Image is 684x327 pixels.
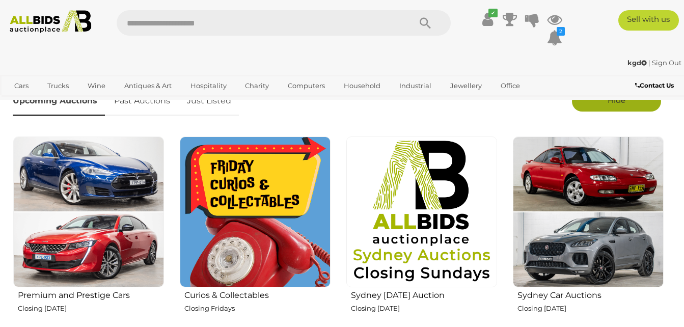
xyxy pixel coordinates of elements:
[400,10,451,36] button: Search
[281,77,332,94] a: Computers
[393,77,438,94] a: Industrial
[41,77,75,94] a: Trucks
[648,59,650,67] span: |
[106,86,178,116] a: Past Auctions
[517,303,664,314] p: Closing [DATE]
[47,94,133,111] a: [GEOGRAPHIC_DATA]
[13,86,105,116] a: Upcoming Auctions
[184,303,331,314] p: Closing Fridays
[627,59,647,67] strong: kgd
[118,77,178,94] a: Antiques & Art
[635,81,674,89] b: Contact Us
[488,9,498,17] i: ✔
[572,91,661,112] a: Hide
[8,94,42,111] a: Sports
[179,86,239,116] a: Just Listed
[513,137,664,287] img: Sydney Car Auctions
[18,303,164,314] p: Closing [DATE]
[184,77,233,94] a: Hospitality
[184,288,331,300] h2: Curios & Collectables
[351,303,497,314] p: Closing [DATE]
[627,59,648,67] a: kgd
[494,77,527,94] a: Office
[517,288,664,300] h2: Sydney Car Auctions
[337,77,387,94] a: Household
[652,59,681,67] a: Sign Out
[351,288,497,300] h2: Sydney [DATE] Auction
[547,29,562,47] a: 2
[346,137,497,287] img: Sydney Sunday Auction
[5,10,96,33] img: Allbids.com.au
[180,137,331,287] img: Curios & Collectables
[13,137,164,287] img: Premium and Prestige Cars
[618,10,679,31] a: Sell with us
[608,95,625,105] span: Hide
[557,27,565,36] i: 2
[635,80,676,91] a: Contact Us
[81,77,112,94] a: Wine
[18,288,164,300] h2: Premium and Prestige Cars
[444,77,488,94] a: Jewellery
[480,10,495,29] a: ✔
[8,77,35,94] a: Cars
[238,77,276,94] a: Charity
